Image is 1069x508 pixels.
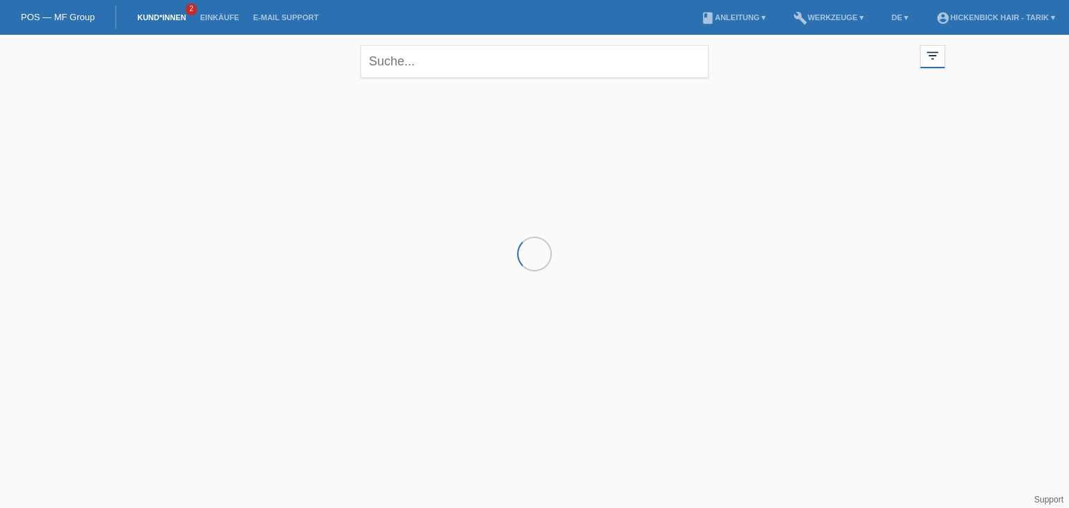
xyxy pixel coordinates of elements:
a: buildWerkzeuge ▾ [786,13,871,22]
a: account_circleHickenbick Hair - Tarik ▾ [929,13,1062,22]
a: POS — MF Group [21,12,95,22]
a: DE ▾ [885,13,915,22]
a: bookAnleitung ▾ [694,13,773,22]
a: E-Mail Support [246,13,326,22]
i: build [793,11,807,25]
a: Einkäufe [193,13,246,22]
a: Kund*innen [130,13,193,22]
span: 2 [186,3,197,15]
i: book [701,11,715,25]
i: filter_list [925,48,940,63]
a: Support [1034,495,1063,505]
input: Suche... [361,45,708,78]
i: account_circle [936,11,950,25]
